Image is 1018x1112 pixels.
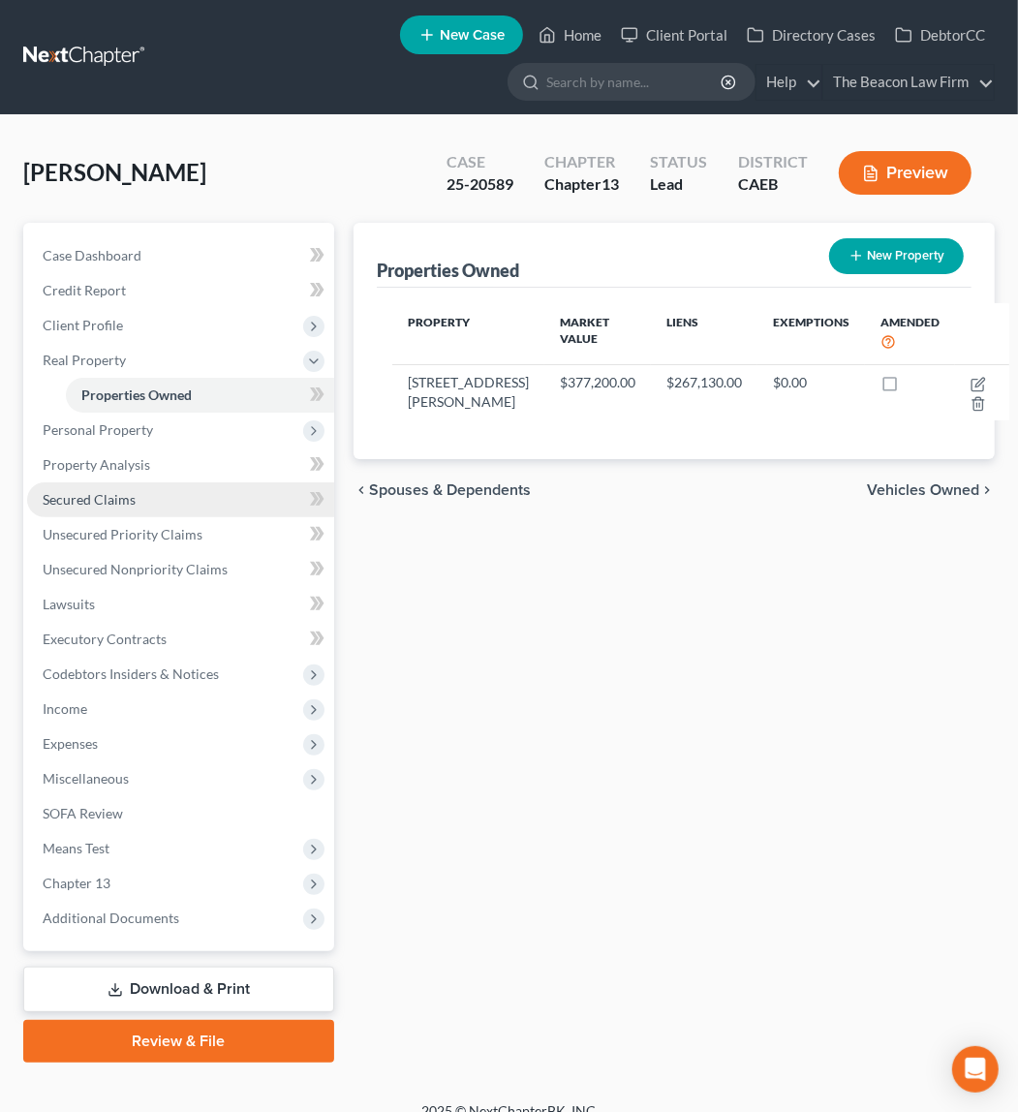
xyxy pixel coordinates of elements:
button: chevron_left Spouses & Dependents [354,482,531,498]
a: DebtorCC [885,17,995,52]
input: Search by name... [546,64,724,100]
th: Exemptions [757,303,865,364]
div: Open Intercom Messenger [952,1046,999,1093]
span: New Case [440,28,505,43]
span: Unsecured Nonpriority Claims [43,561,228,577]
span: Client Profile [43,317,123,333]
a: Help [756,65,821,100]
span: Means Test [43,840,109,856]
span: Expenses [43,735,98,752]
a: The Beacon Law Firm [823,65,994,100]
a: Client Portal [611,17,737,52]
div: Case [447,151,513,173]
th: Market Value [544,303,651,364]
span: Case Dashboard [43,247,141,263]
td: $377,200.00 [544,364,651,420]
a: Lawsuits [27,587,334,622]
span: Credit Report [43,282,126,298]
a: Properties Owned [66,378,334,413]
td: $0.00 [757,364,865,420]
div: 25-20589 [447,173,513,196]
span: SOFA Review [43,805,123,821]
i: chevron_right [979,482,995,498]
a: Case Dashboard [27,238,334,273]
a: Secured Claims [27,482,334,517]
span: Chapter 13 [43,875,110,891]
div: Status [650,151,707,173]
div: Chapter [544,151,619,173]
a: Executory Contracts [27,622,334,657]
a: Download & Print [23,967,334,1012]
th: Property [392,303,544,364]
button: Vehicles Owned chevron_right [867,482,995,498]
a: Home [529,17,611,52]
button: Preview [839,151,972,195]
th: Liens [651,303,757,364]
span: 13 [602,174,619,193]
a: Directory Cases [737,17,885,52]
span: Property Analysis [43,456,150,473]
span: Lawsuits [43,596,95,612]
a: SOFA Review [27,796,334,831]
button: New Property [829,238,964,274]
div: Lead [650,173,707,196]
span: Personal Property [43,421,153,438]
span: Spouses & Dependents [369,482,531,498]
i: chevron_left [354,482,369,498]
td: $267,130.00 [651,364,757,420]
a: Unsecured Priority Claims [27,517,334,552]
span: [PERSON_NAME] [23,158,206,186]
span: Codebtors Insiders & Notices [43,665,219,682]
a: Review & File [23,1020,334,1063]
td: [STREET_ADDRESS][PERSON_NAME] [392,364,544,420]
span: Real Property [43,352,126,368]
span: Properties Owned [81,386,192,403]
span: Income [43,700,87,717]
span: Miscellaneous [43,770,129,787]
div: CAEB [738,173,808,196]
span: Additional Documents [43,910,179,926]
span: Unsecured Priority Claims [43,526,202,542]
a: Credit Report [27,273,334,308]
a: Unsecured Nonpriority Claims [27,552,334,587]
span: Secured Claims [43,491,136,508]
div: Chapter [544,173,619,196]
div: Properties Owned [377,259,519,282]
a: Property Analysis [27,448,334,482]
span: Executory Contracts [43,631,167,647]
div: District [738,151,808,173]
span: Vehicles Owned [867,482,979,498]
th: Amended [865,303,955,364]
